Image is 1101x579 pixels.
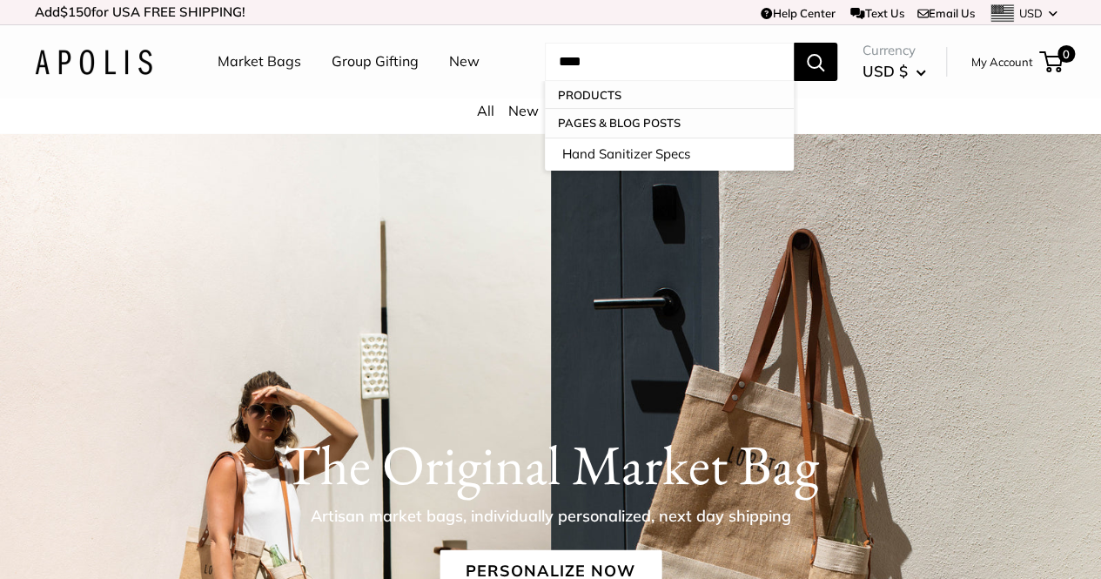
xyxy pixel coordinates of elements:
[971,51,1033,72] a: My Account
[545,81,794,109] p: Products
[449,49,480,75] a: New
[545,138,794,171] a: Hand Sanitizer Specs
[268,503,834,528] p: Artisan market bags, individually personalized, next day shipping
[850,6,903,20] a: Text Us
[863,62,908,80] span: USD $
[761,6,835,20] a: Help Center
[1041,51,1063,72] a: 0
[508,102,539,119] a: New
[545,43,794,81] input: Search...
[794,43,837,81] button: Search
[863,57,926,85] button: USD $
[218,49,301,75] a: Market Bags
[477,102,494,119] a: All
[863,38,926,63] span: Currency
[60,3,91,20] span: $150
[332,49,419,75] a: Group Gifting
[1057,45,1075,63] span: 0
[35,50,152,75] img: Apolis
[545,109,794,137] p: Pages & Blog posts
[1019,6,1043,20] span: USD
[917,6,975,20] a: Email Us
[35,431,1066,497] h1: The Original Market Bag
